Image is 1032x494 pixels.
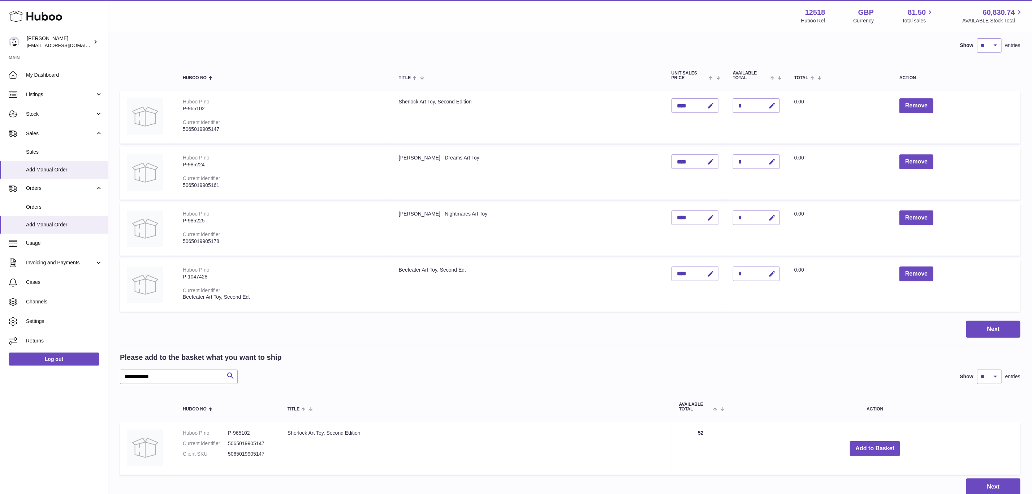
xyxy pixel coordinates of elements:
span: 0.00 [794,211,804,217]
span: entries [1005,42,1020,49]
span: [EMAIL_ADDRESS][DOMAIN_NAME] [27,42,106,48]
span: Sales [26,149,103,156]
span: entries [1005,373,1020,380]
td: Sherlock Art Toy, Second Edition [392,91,664,144]
span: Add Manual Order [26,221,103,228]
span: AVAILABLE Total [733,71,769,80]
strong: GBP [858,8,874,17]
td: [PERSON_NAME] - Nightmares Art Toy [392,203,664,256]
dd: P-965102 [228,430,273,436]
strong: 12518 [805,8,825,17]
img: Beefeater Art Toy, Second Ed. [127,267,163,303]
span: 0.00 [794,267,804,273]
button: Add to Basket [850,441,901,456]
td: Beefeater Art Toy, Second Ed. [392,259,664,312]
button: Next [966,321,1020,338]
img: internalAdmin-12518@internal.huboo.com [9,37,20,47]
div: Current identifier [183,288,220,293]
span: Huboo no [183,76,207,80]
div: [PERSON_NAME] [27,35,92,49]
img: Frida Kahlo - Nightmares Art Toy [127,210,163,247]
dt: Current identifier [183,440,228,447]
span: Orders [26,185,95,192]
div: Beefeater Art Toy, Second Ed. [183,294,384,301]
td: [PERSON_NAME] - Dreams Art Toy [392,147,664,200]
span: Cases [26,279,103,286]
img: Sherlock Art Toy, Second Edition [127,430,163,466]
a: 60,830.74 AVAILABLE Stock Total [962,8,1023,24]
span: Title [288,407,299,412]
span: Huboo no [183,407,207,412]
span: 81.50 [908,8,926,17]
div: Current identifier [183,119,220,125]
div: P-1047428 [183,273,384,280]
label: Show [960,373,973,380]
div: Currency [854,17,874,24]
div: Action [899,76,1013,80]
td: 52 [672,422,730,475]
dt: Huboo P no [183,430,228,436]
div: P-985224 [183,161,384,168]
div: Huboo P no [183,155,210,161]
div: Huboo P no [183,211,210,217]
span: 0.00 [794,155,804,161]
button: Remove [899,98,933,113]
span: Total [794,76,808,80]
span: 60,830.74 [983,8,1015,17]
img: Sherlock Art Toy, Second Edition [127,98,163,135]
div: Huboo P no [183,99,210,105]
th: Action [730,395,1020,419]
td: Sherlock Art Toy, Second Edition [280,422,672,475]
label: Show [960,42,973,49]
span: AVAILABLE Stock Total [962,17,1023,24]
span: Listings [26,91,95,98]
button: Remove [899,154,933,169]
span: My Dashboard [26,72,103,78]
span: Unit Sales Price [672,71,707,80]
span: 0.00 [794,99,804,105]
span: Stock [26,111,95,118]
div: P-985225 [183,217,384,224]
div: 5065019905178 [183,238,384,245]
dt: Client SKU [183,451,228,457]
button: Remove [899,267,933,281]
span: AVAILABLE Total [679,402,711,412]
span: Settings [26,318,103,325]
span: Sales [26,130,95,137]
span: Returns [26,337,103,344]
div: 5065019905161 [183,182,384,189]
div: Current identifier [183,175,220,181]
span: Add Manual Order [26,166,103,173]
span: Channels [26,298,103,305]
dd: 5065019905147 [228,451,273,457]
button: Remove [899,210,933,225]
div: Current identifier [183,231,220,237]
span: Orders [26,204,103,210]
a: 81.50 Total sales [902,8,934,24]
a: Log out [9,353,99,366]
span: Total sales [902,17,934,24]
img: Frida Kahlo - Dreams Art Toy [127,154,163,191]
h2: Please add to the basket what you want to ship [120,353,282,362]
span: Title [399,76,411,80]
dd: 5065019905147 [228,440,273,447]
div: P-965102 [183,105,384,112]
div: Huboo P no [183,267,210,273]
span: Usage [26,240,103,247]
span: Invoicing and Payments [26,259,95,266]
div: Huboo Ref [801,17,825,24]
div: 5065019905147 [183,126,384,133]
